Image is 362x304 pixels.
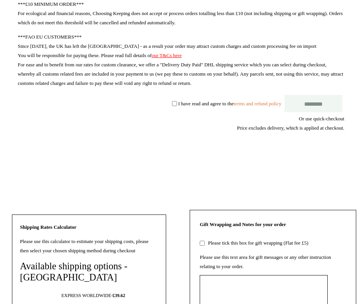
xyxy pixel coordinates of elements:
[178,100,281,106] label: I have read and agree to the
[206,240,308,246] label: Please tick this box for gift wrapping (Flat fee £5)
[18,32,344,88] p: ***FAO EU CUSTOMERS*** Since [DATE], the UK has left the [GEOGRAPHIC_DATA] - as a result your ord...
[18,123,344,133] div: Price excludes delivery, which is applied at checkout.
[286,160,344,181] iframe: PayPal-paypal
[20,260,158,283] h4: Available shipping options - [GEOGRAPHIC_DATA]
[20,224,77,230] strong: Shipping Rates Calculator
[200,221,286,227] strong: Gift Wrapping and Notes for your order
[200,254,331,269] label: Please use this text area for gift messages or any other instruction relating to your order.
[234,100,281,106] a: terms and refund policy
[152,52,182,58] a: our T&Cs here
[20,237,158,255] p: Please use this calculator to estimate your shipping costs, please then select your chosen shippi...
[18,114,344,133] div: Or use quick-checkout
